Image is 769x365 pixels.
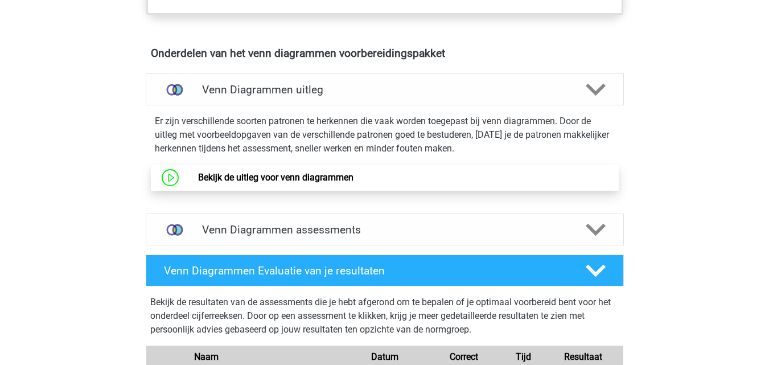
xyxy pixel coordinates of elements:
h4: Venn Diagrammen Evaluatie van je resultaten [164,264,568,277]
a: Venn Diagrammen Evaluatie van je resultaten [141,255,628,286]
h4: Onderdelen van het venn diagrammen voorbereidingspakket [151,47,619,60]
a: Bekijk de uitleg voor venn diagrammen [198,172,353,183]
a: assessments Venn Diagrammen assessments [141,214,628,245]
div: Resultaat [544,350,623,364]
h4: Venn Diagrammen uitleg [202,83,568,96]
div: Datum [345,350,425,364]
img: venn diagrammen uitleg [160,75,189,104]
p: Er zijn verschillende soorten patronen te herkennen die vaak worden toegepast bij venn diagrammen... [155,114,615,155]
h4: Venn Diagrammen assessments [202,223,568,236]
div: Tijd [504,350,544,364]
img: venn diagrammen assessments [160,215,189,244]
div: Correct [424,350,504,364]
a: uitleg Venn Diagrammen uitleg [141,73,628,105]
p: Bekijk de resultaten van de assessments die je hebt afgerond om te bepalen of je optimaal voorber... [150,296,619,337]
div: Naam [186,350,344,364]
